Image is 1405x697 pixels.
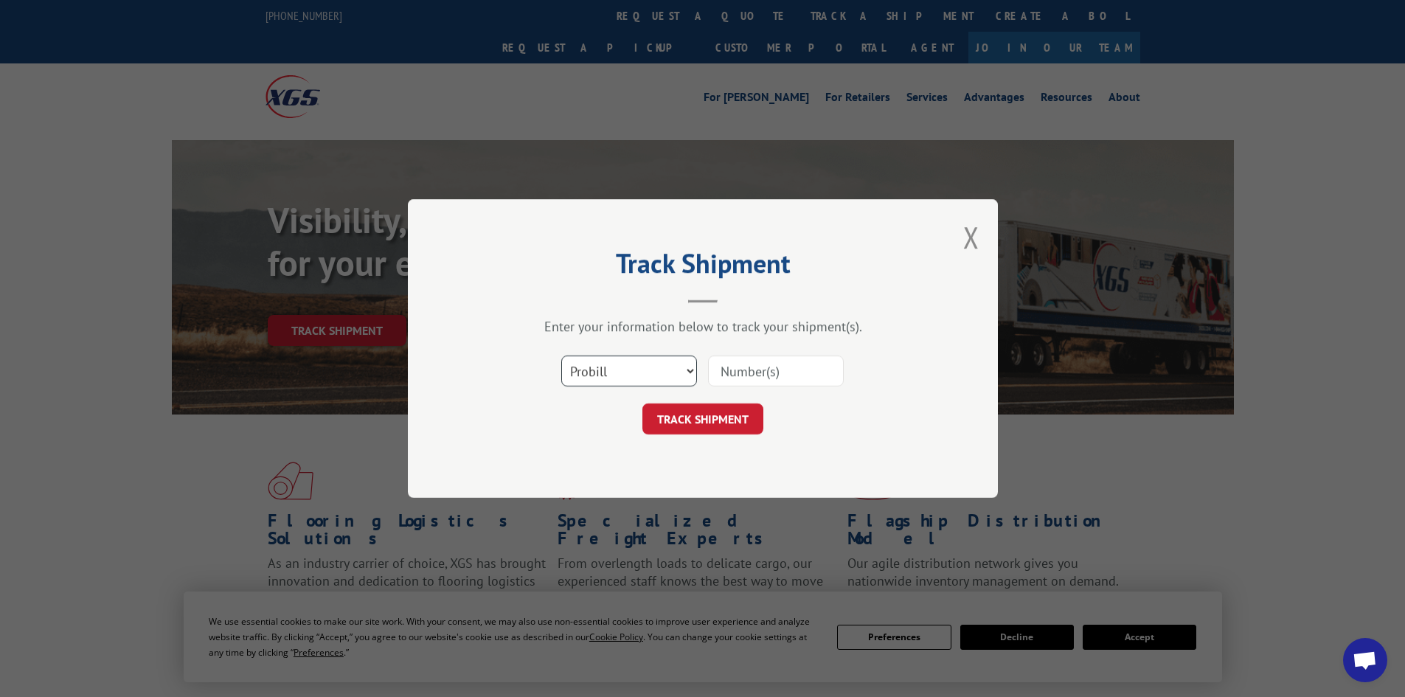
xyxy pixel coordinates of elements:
h2: Track Shipment [482,253,924,281]
div: Open chat [1343,638,1387,682]
div: Enter your information below to track your shipment(s). [482,318,924,335]
button: Close modal [963,218,979,257]
button: TRACK SHIPMENT [642,403,763,434]
input: Number(s) [708,356,844,386]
